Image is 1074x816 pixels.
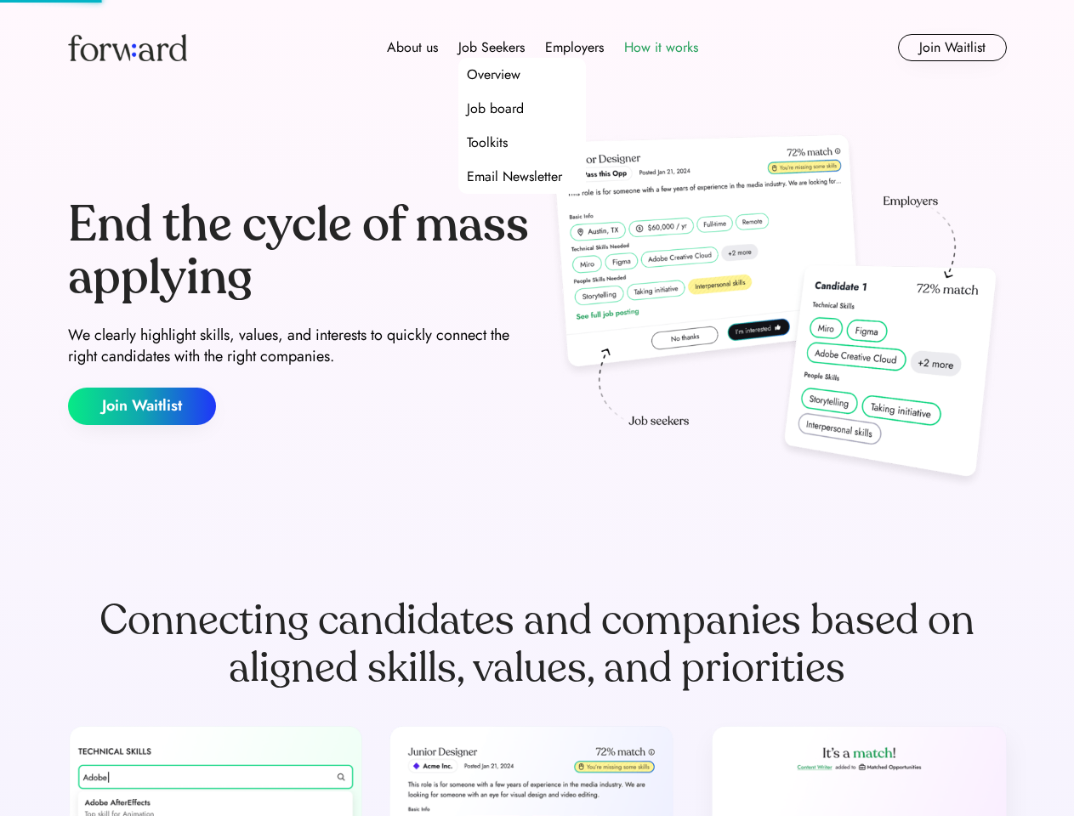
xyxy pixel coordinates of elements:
[467,65,520,85] div: Overview
[467,167,562,187] div: Email Newsletter
[545,37,604,58] div: Employers
[898,34,1007,61] button: Join Waitlist
[68,597,1007,692] div: Connecting candidates and companies based on aligned skills, values, and priorities
[458,37,525,58] div: Job Seekers
[68,388,216,425] button: Join Waitlist
[387,37,438,58] div: About us
[68,199,531,303] div: End the cycle of mass applying
[544,129,1007,495] img: hero-image.png
[68,34,187,61] img: Forward logo
[624,37,698,58] div: How it works
[467,133,508,153] div: Toolkits
[68,325,531,367] div: We clearly highlight skills, values, and interests to quickly connect the right candidates with t...
[467,99,524,119] div: Job board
